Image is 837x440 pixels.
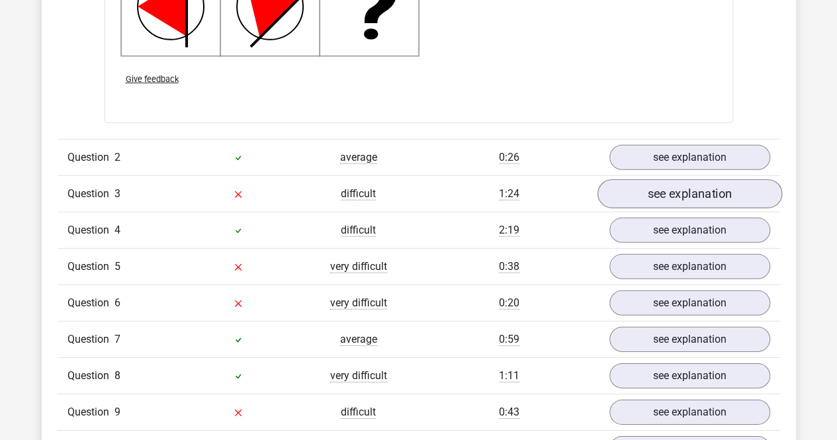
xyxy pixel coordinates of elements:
span: 0:20 [499,296,519,310]
span: 6 [114,296,120,309]
span: Question [67,368,114,384]
a: see explanation [609,254,770,279]
a: see explanation [609,400,770,425]
span: average [340,333,377,346]
span: 1:11 [499,369,519,382]
span: 0:38 [499,260,519,273]
span: Question [67,404,114,420]
span: very difficult [330,260,387,273]
span: 4 [114,224,120,236]
span: Question [67,295,114,311]
a: see explanation [609,363,770,388]
span: Question [67,186,114,202]
span: difficult [341,224,376,237]
span: very difficult [330,296,387,310]
span: 0:43 [499,406,519,419]
span: Question [67,150,114,165]
span: Question [67,331,114,347]
span: 0:26 [499,151,519,164]
span: Question [67,259,114,275]
span: 2 [114,151,120,163]
span: 9 [114,406,120,418]
a: see explanation [609,218,770,243]
span: very difficult [330,369,387,382]
span: 3 [114,187,120,200]
span: Give feedback [126,74,179,84]
a: see explanation [609,290,770,316]
span: difficult [341,187,376,200]
span: 2:19 [499,224,519,237]
a: see explanation [597,179,781,208]
a: see explanation [609,327,770,352]
a: see explanation [609,145,770,170]
span: 5 [114,260,120,273]
span: 7 [114,333,120,345]
span: Question [67,222,114,238]
span: 1:24 [499,187,519,200]
span: 0:59 [499,333,519,346]
span: average [340,151,377,164]
span: 8 [114,369,120,382]
span: difficult [341,406,376,419]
